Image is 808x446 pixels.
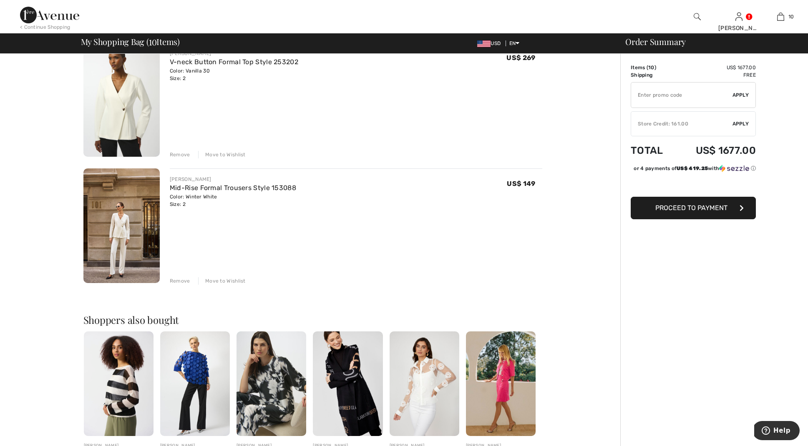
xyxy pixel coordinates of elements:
div: < Continue Shopping [20,23,70,31]
div: Color: Vanilla 30 Size: 2 [170,67,298,82]
div: [PERSON_NAME] [170,175,296,183]
div: Remove [170,277,190,285]
span: US$ 149 [507,180,535,188]
img: US Dollar [477,40,491,47]
input: Promo code [631,83,732,108]
h2: Shoppers also bought [83,315,542,325]
span: EN [509,40,520,46]
td: US$ 1677.00 [675,136,756,165]
div: Color: Winter White Size: 2 [170,193,296,208]
td: US$ 1677.00 [675,64,756,71]
span: 10 [149,35,157,46]
td: Items ( ) [631,64,675,71]
div: Remove [170,151,190,158]
iframe: PayPal-paypal [631,175,756,194]
img: Embroidered Floral Casual Shirt Style 256765U [390,331,459,436]
span: 10 [788,13,794,20]
a: Sign In [735,13,743,20]
div: or 4 payments of with [634,165,756,172]
span: Proceed to Payment [655,204,727,212]
img: 1ère Avenue [20,7,79,23]
img: Chic Jewel Embellished Pullover Style 253121 [160,331,230,436]
td: Shipping [631,71,675,79]
img: V-neck Button Formal Top Style 253202 [83,43,160,157]
a: Mid-Rise Formal Trousers Style 153088 [170,184,296,192]
img: Bouclé A-Line Skirt Style 251291 [466,331,536,436]
div: or 4 payments ofUS$ 419.25withSezzle Click to learn more about Sezzle [631,165,756,175]
img: Sezzle [719,165,749,172]
img: My Info [735,12,743,22]
div: Order Summary [615,38,803,46]
button: Proceed to Payment [631,197,756,219]
img: search the website [694,12,701,22]
img: Graphic Hooded Open Cardigan style 253846 [313,331,383,436]
img: My Bag [777,12,784,22]
a: 10 [760,12,801,22]
img: Striped Casual Boat Neck Pullover Style 251922 [84,331,154,436]
span: USD [477,40,504,46]
div: [PERSON_NAME] [718,24,759,33]
img: Floral Boat Neck Pullover Style 254063 [237,331,306,436]
span: Apply [732,120,749,128]
div: Move to Wishlist [198,151,246,158]
span: US$ 419.25 [677,165,708,171]
span: US$ 269 [506,54,535,62]
span: 10 [648,65,654,70]
span: My Shopping Bag ( Items) [81,38,180,46]
div: Store Credit: 161.00 [631,120,732,128]
td: Free [675,71,756,79]
td: Total [631,136,675,165]
a: V-neck Button Formal Top Style 253202 [170,58,298,66]
span: Apply [732,91,749,99]
iframe: Opens a widget where you can find more information [754,421,800,442]
img: Mid-Rise Formal Trousers Style 153088 [83,168,160,283]
div: Move to Wishlist [198,277,246,285]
